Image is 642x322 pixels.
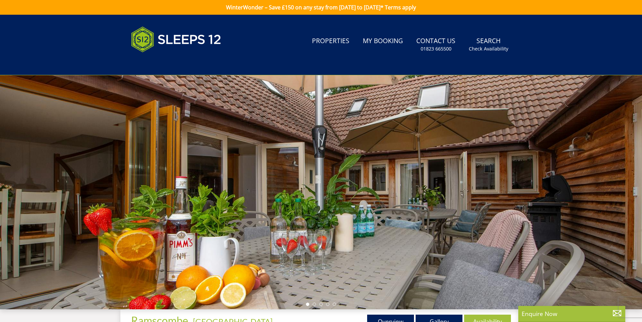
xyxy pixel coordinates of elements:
p: Enquire Now [522,309,622,318]
a: SearchCheck Availability [466,34,511,56]
small: Check Availability [469,45,508,52]
a: My Booking [360,34,406,49]
small: 01823 665500 [421,45,451,52]
iframe: Customer reviews powered by Trustpilot [128,60,198,66]
a: Properties [309,34,352,49]
a: Contact Us01823 665500 [414,34,458,56]
img: Sleeps 12 [131,23,221,56]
